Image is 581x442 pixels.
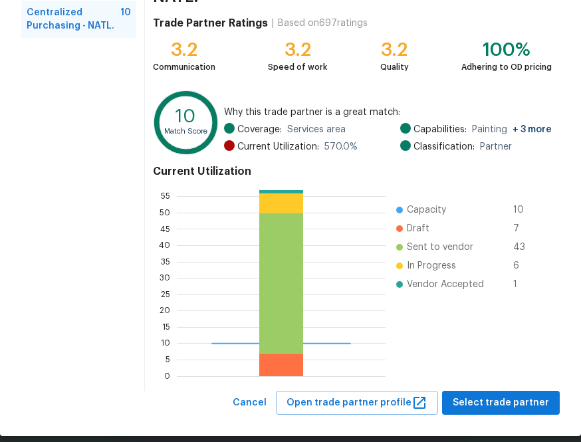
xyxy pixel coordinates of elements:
text: 10 [161,339,170,347]
text: Match Score [164,128,207,135]
span: Classification: [413,140,475,154]
div: 100% [461,43,552,56]
text: 35 [161,257,170,265]
text: 40 [159,241,170,249]
div: 3.2 [153,43,215,56]
text: 0 [164,372,170,380]
div: Quality [380,60,409,74]
span: Current Utilization: [237,140,319,154]
span: Cancel [233,395,267,411]
span: Select trade partner [453,395,549,411]
h4: Current Utilization [153,165,552,178]
span: Vendor Accepted [407,278,484,291]
span: Draft [407,222,429,235]
span: Sent to vendor [407,241,473,254]
span: Centralized Purchasing - NATL. [27,6,120,33]
span: 10 [513,203,534,217]
text: 15 [162,323,170,331]
span: Capabilities: [413,123,467,136]
text: 50 [160,209,170,217]
span: 10 [120,6,131,33]
div: 3.2 [268,43,327,56]
div: | [268,17,278,30]
div: Speed of work [268,60,327,74]
span: 7 [513,222,534,235]
text: 20 [160,306,170,314]
text: 25 [161,290,170,298]
span: Painting [472,123,552,136]
text: 45 [160,225,170,233]
span: 1 [513,278,534,291]
span: 43 [513,241,534,254]
text: 10 [175,108,195,126]
span: 570.0 % [324,140,358,154]
h4: Trade Partner Ratings [153,17,268,30]
span: Capacity [407,203,446,217]
span: Why this trade partner is a great match: [224,106,552,119]
text: 5 [166,356,170,364]
text: 55 [161,192,170,200]
span: + 3 more [513,125,552,134]
text: 30 [160,274,170,282]
span: Services area [287,123,346,136]
button: Open trade partner profile [276,391,438,415]
div: Based on 697 ratings [278,17,368,30]
button: Select trade partner [442,391,560,415]
span: 6 [513,259,534,273]
div: Adhering to OD pricing [461,60,552,74]
span: In Progress [407,259,456,273]
div: 3.2 [380,43,409,56]
span: Open trade partner profile [287,395,427,411]
span: Coverage: [237,123,282,136]
button: Cancel [227,391,272,415]
span: Partner [480,140,512,154]
div: Communication [153,60,215,74]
